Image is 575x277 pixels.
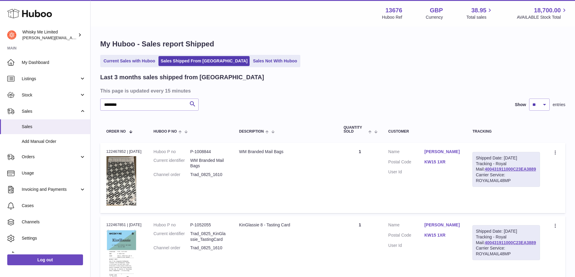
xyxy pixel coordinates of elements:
[22,235,86,241] span: Settings
[430,6,443,14] strong: GBP
[388,232,424,240] dt: Postal Code
[106,130,126,134] span: Order No
[476,245,537,257] div: Carrier Service: ROYALMAIL48MP
[190,245,227,251] dd: Trad_0825_1610
[424,159,461,165] a: KW15 1XR
[472,130,540,134] div: Tracking
[239,130,264,134] span: Description
[466,6,493,20] a: 38.95 Total sales
[466,14,493,20] span: Total sales
[388,149,424,156] dt: Name
[388,130,460,134] div: Customer
[424,149,461,155] a: [PERSON_NAME]
[485,167,536,172] a: 400431911000C23EA3889
[22,109,79,114] span: Sales
[158,56,250,66] a: Sales Shipped From [GEOGRAPHIC_DATA]
[154,149,190,155] dt: Huboo P no
[106,222,142,228] div: 122467851 | [DATE]
[154,222,190,228] dt: Huboo P no
[7,30,16,39] img: frances@whiskyshop.com
[517,14,568,20] span: AVAILABLE Stock Total
[106,156,136,206] img: 1725358317.png
[22,60,86,65] span: My Dashboard
[22,35,121,40] span: [PERSON_NAME][EMAIL_ADDRESS][DOMAIN_NAME]
[343,126,367,134] span: Quantity Sold
[22,252,86,257] span: Returns
[515,102,526,108] label: Show
[472,152,540,187] div: Tracking - Royal Mail:
[22,170,86,176] span: Usage
[154,231,190,242] dt: Current identifier
[22,29,77,41] div: Whisky Me Limited
[190,149,227,155] dd: P-1008844
[101,56,157,66] a: Current Sales with Huboo
[190,172,227,178] dd: Trad_0825_1610
[476,172,537,184] div: Carrier Service: ROYALMAIL48MP
[190,158,227,169] dd: WM Branded Mail Bags
[476,155,537,161] div: Shipped Date: [DATE]
[22,76,79,82] span: Listings
[190,231,227,242] dd: Trad_0825_KinGlassie_TastingCard
[476,228,537,234] div: Shipped Date: [DATE]
[22,187,79,192] span: Invoicing and Payments
[22,219,86,225] span: Channels
[388,222,424,229] dt: Name
[100,87,564,94] h3: This page is updated every 15 minutes
[385,6,402,14] strong: 13676
[100,73,264,81] h2: Last 3 months sales shipped from [GEOGRAPHIC_DATA]
[22,203,86,209] span: Cases
[382,14,402,20] div: Huboo Ref
[485,240,536,245] a: 400431911000C23EA3889
[239,222,331,228] div: KinGlassie 8 - Tasting Card
[517,6,568,20] a: 18,700.00 AVAILABLE Stock Total
[22,139,86,144] span: Add Manual Order
[424,232,461,238] a: KW15 1XR
[553,102,565,108] span: entries
[472,225,540,260] div: Tracking - Royal Mail:
[251,56,299,66] a: Sales Not With Huboo
[534,6,561,14] span: 18,700.00
[239,149,331,155] div: WM Branded Mail Bags
[22,124,86,130] span: Sales
[388,159,424,166] dt: Postal Code
[154,172,190,178] dt: Channel order
[154,130,177,134] span: Huboo P no
[22,92,79,98] span: Stock
[471,6,486,14] span: 38.95
[388,169,424,175] dt: User Id
[22,154,79,160] span: Orders
[100,39,565,49] h1: My Huboo - Sales report Shipped
[154,245,190,251] dt: Channel order
[388,243,424,248] dt: User Id
[7,254,83,265] a: Log out
[106,149,142,154] div: 122467852 | [DATE]
[337,143,382,213] td: 1
[424,222,461,228] a: [PERSON_NAME]
[154,158,190,169] dt: Current identifier
[190,222,227,228] dd: P-1052055
[426,14,443,20] div: Currency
